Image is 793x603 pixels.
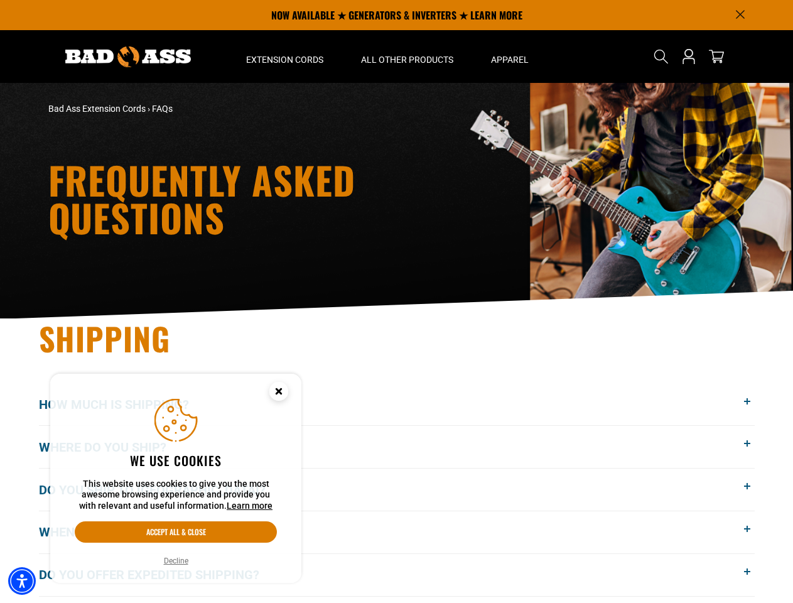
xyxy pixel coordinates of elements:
[246,54,323,65] span: Extension Cords
[65,46,191,67] img: Bad Ass Extension Cords
[256,374,301,413] button: Close this option
[75,452,277,469] h2: We use cookies
[39,469,755,511] button: Do you ship to [GEOGRAPHIC_DATA]?
[472,30,548,83] summary: Apparel
[342,30,472,83] summary: All Other Products
[75,521,277,543] button: Accept all & close
[227,30,342,83] summary: Extension Cords
[48,161,507,236] h1: Frequently Asked Questions
[160,555,192,567] button: Decline
[361,54,453,65] span: All Other Products
[152,104,173,114] span: FAQs
[39,438,185,457] span: Where do you ship?
[679,30,699,83] a: Open this option
[48,104,146,114] a: Bad Ass Extension Cords
[48,102,507,116] nav: breadcrumbs
[39,395,208,414] span: How much is shipping?
[8,567,36,595] div: Accessibility Menu
[39,554,755,596] button: Do you offer expedited shipping?
[227,501,272,511] a: This website uses cookies to give you the most awesome browsing experience and provide you with r...
[50,374,301,584] aside: Cookie Consent
[651,46,671,67] summary: Search
[491,54,529,65] span: Apparel
[148,104,150,114] span: ›
[39,481,284,499] span: Do you ship to [GEOGRAPHIC_DATA]?
[39,315,171,361] span: Shipping
[706,49,726,64] a: cart
[39,523,257,541] span: When will my order get here?
[39,426,755,468] button: Where do you ship?
[39,511,755,553] button: When will my order get here?
[39,384,755,426] button: How much is shipping?
[75,479,277,512] p: This website uses cookies to give you the most awesome browsing experience and provide you with r...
